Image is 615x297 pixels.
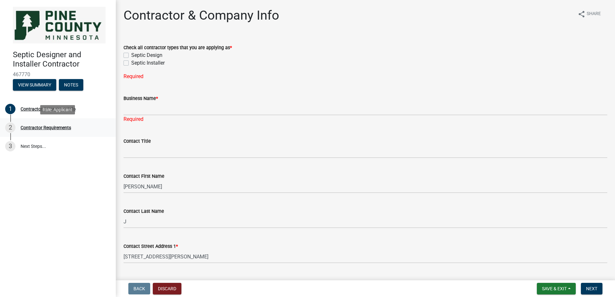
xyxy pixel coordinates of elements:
span: Next [586,286,597,291]
wm-modal-confirm: Summary [13,83,56,88]
div: Required [124,115,607,123]
div: Required [124,73,607,80]
h4: Septic Designer and Installer Contractor [13,50,111,69]
div: Role: Applicant [40,105,75,114]
label: Septic Design [131,51,162,59]
span: Back [133,286,145,291]
label: Contact Last Name [124,209,164,214]
button: Next [581,283,602,294]
label: Check all contractor types that you are applying as [124,46,232,50]
img: Pine County, Minnesota [13,7,106,43]
div: 1 [5,104,15,114]
button: Save & Exit [537,283,576,294]
button: Discard [153,283,181,294]
div: 3 [5,141,15,151]
button: shareShare [573,8,606,20]
label: Business Name [124,96,158,101]
label: Contact Title [124,139,151,144]
button: Notes [59,79,83,91]
span: Share [587,10,601,18]
span: 467770 [13,71,103,77]
label: Contact Street Address 1 [124,244,178,249]
h1: Contractor & Company Info [124,8,279,23]
button: Back [128,283,150,294]
wm-modal-confirm: Notes [59,83,83,88]
div: 2 [5,122,15,133]
span: Save & Exit [542,286,567,291]
label: Contact First Name [124,174,164,179]
div: Contractor Requirements [21,125,71,130]
button: View Summary [13,79,56,91]
i: share [578,10,585,18]
div: Contractor & Company Info [21,107,76,111]
label: Septic Installer [131,59,165,67]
